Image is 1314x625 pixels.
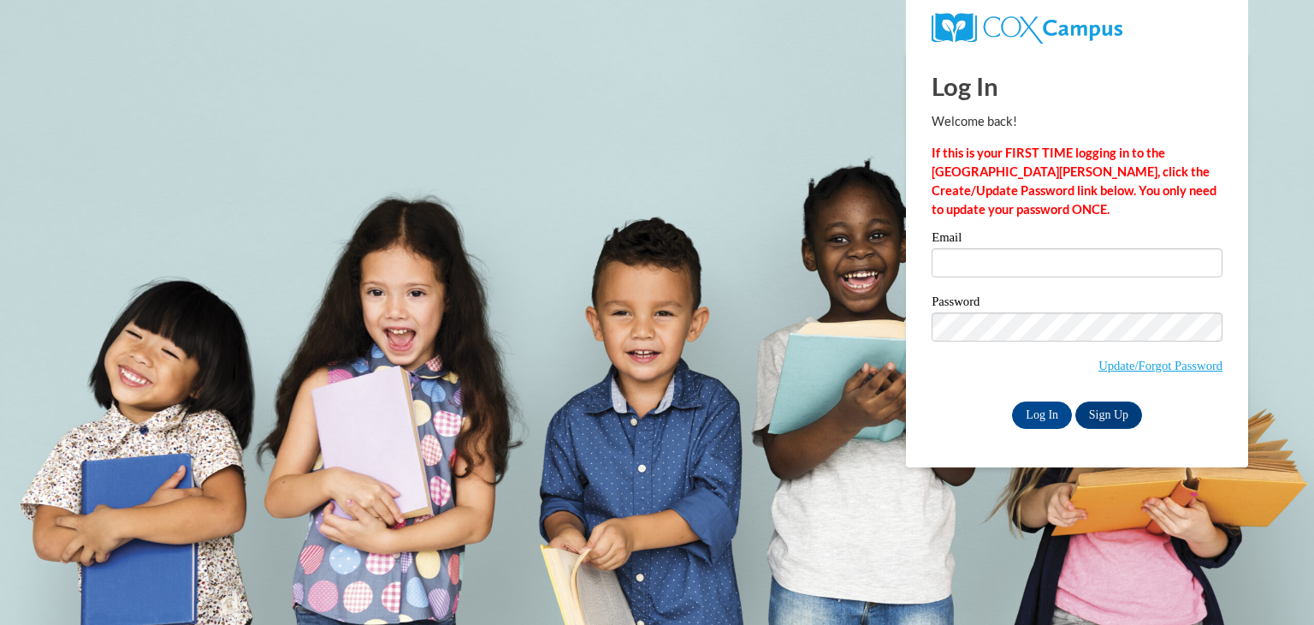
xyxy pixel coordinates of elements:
[932,13,1122,44] img: COX Campus
[932,146,1216,217] strong: If this is your FIRST TIME logging in to the [GEOGRAPHIC_DATA][PERSON_NAME], click the Create/Upd...
[1075,402,1142,429] a: Sign Up
[932,231,1222,248] label: Email
[932,68,1222,104] h1: Log In
[932,295,1222,312] label: Password
[1098,359,1222,372] a: Update/Forgot Password
[932,20,1122,34] a: COX Campus
[1012,402,1072,429] input: Log In
[932,112,1222,131] p: Welcome back!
